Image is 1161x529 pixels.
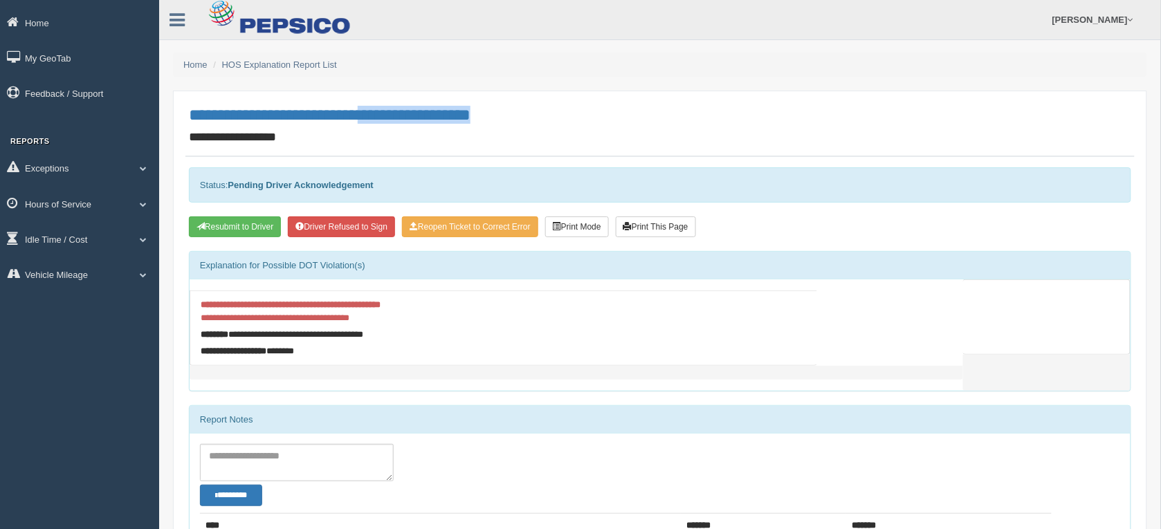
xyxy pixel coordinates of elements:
[288,216,395,237] button: Driver Refused to Sign
[200,485,262,505] button: Change Filter Options
[402,216,538,237] button: Reopen Ticket
[190,406,1131,434] div: Report Notes
[222,59,337,70] a: HOS Explanation Report List
[616,216,696,237] button: Print This Page
[189,216,281,237] button: Resubmit To Driver
[545,216,609,237] button: Print Mode
[183,59,208,70] a: Home
[189,167,1131,203] div: Status:
[190,252,1131,279] div: Explanation for Possible DOT Violation(s)
[228,180,373,190] strong: Pending Driver Acknowledgement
